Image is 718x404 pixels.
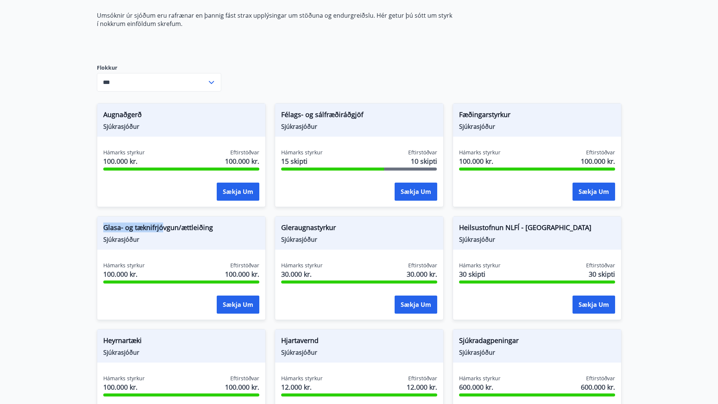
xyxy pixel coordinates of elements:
[103,223,259,235] span: Glasa- og tæknifrjóvgun/ættleiðing
[281,262,323,269] span: Hámarks styrkur
[281,235,437,244] span: Sjúkrasjóður
[103,235,259,244] span: Sjúkrasjóður
[281,382,323,392] span: 12.000 kr.
[459,149,501,156] span: Hámarks styrkur
[395,183,437,201] button: Sækja um
[281,149,323,156] span: Hámarks styrkur
[407,269,437,279] span: 30.000 kr.
[230,375,259,382] span: Eftirstöðvar
[459,156,501,166] span: 100.000 kr.
[586,262,615,269] span: Eftirstöðvar
[281,156,323,166] span: 15 skipti
[281,269,323,279] span: 30.000 kr.
[103,335,259,348] span: Heyrnartæki
[281,375,323,382] span: Hámarks styrkur
[103,269,145,279] span: 100.000 kr.
[103,156,145,166] span: 100.000 kr.
[281,335,437,348] span: Hjartavernd
[97,11,453,28] p: Umsóknir úr sjóðum eru rafrænar en þannig fást strax upplýsingar um stöðuna og endurgreiðslu. Hér...
[395,296,437,314] button: Sækja um
[586,375,615,382] span: Eftirstöðvar
[408,375,437,382] span: Eftirstöðvar
[408,262,437,269] span: Eftirstöðvar
[459,375,501,382] span: Hámarks styrkur
[459,122,615,131] span: Sjúkrasjóður
[103,122,259,131] span: Sjúkrasjóður
[230,262,259,269] span: Eftirstöðvar
[103,382,145,392] span: 100.000 kr.
[459,348,615,357] span: Sjúkrasjóður
[281,348,437,357] span: Sjúkrasjóður
[103,375,145,382] span: Hámarks styrkur
[103,149,145,156] span: Hámarks styrkur
[459,223,615,235] span: Heilsustofnun NLFÍ - [GEOGRAPHIC_DATA]
[459,269,501,279] span: 30 skipti
[459,262,501,269] span: Hámarks styrkur
[225,382,259,392] span: 100.000 kr.
[281,122,437,131] span: Sjúkrasjóður
[217,296,259,314] button: Sækja um
[408,149,437,156] span: Eftirstöðvar
[573,296,615,314] button: Sækja um
[230,149,259,156] span: Eftirstöðvar
[103,262,145,269] span: Hámarks styrkur
[581,382,615,392] span: 600.000 kr.
[97,64,221,72] label: Flokkur
[581,156,615,166] span: 100.000 kr.
[589,269,615,279] span: 30 skipti
[225,156,259,166] span: 100.000 kr.
[103,348,259,357] span: Sjúkrasjóður
[459,335,615,348] span: Sjúkradagpeningar
[586,149,615,156] span: Eftirstöðvar
[459,110,615,122] span: Fæðingarstyrkur
[411,156,437,166] span: 10 skipti
[459,382,501,392] span: 600.000 kr.
[281,110,437,122] span: Félags- og sálfræðiráðgjöf
[459,235,615,244] span: Sjúkrasjóður
[407,382,437,392] span: 12.000 kr.
[573,183,615,201] button: Sækja um
[225,269,259,279] span: 100.000 kr.
[103,110,259,122] span: Augnaðgerð
[217,183,259,201] button: Sækja um
[281,223,437,235] span: Gleraugnastyrkur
